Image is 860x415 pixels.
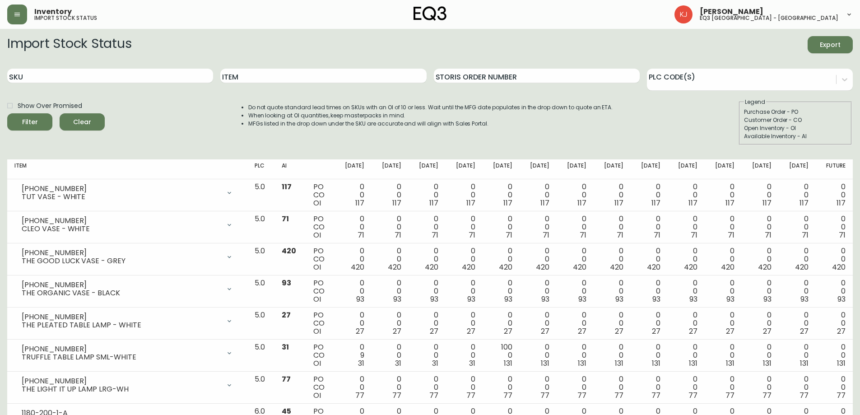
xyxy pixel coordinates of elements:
[638,375,660,400] div: 0 0
[823,375,846,400] div: 0 0
[490,311,512,336] div: 0 0
[416,183,438,207] div: 0 0
[282,214,289,224] span: 71
[689,358,697,368] span: 131
[726,326,734,336] span: 27
[762,198,772,208] span: 117
[712,375,734,400] div: 0 0
[779,159,816,179] th: [DATE]
[744,132,847,140] div: Available Inventory - AI
[689,294,697,304] span: 93
[763,294,772,304] span: 93
[786,247,809,271] div: 0 0
[638,215,660,239] div: 0 0
[313,215,327,239] div: PO CO
[749,311,772,336] div: 0 0
[712,343,734,368] div: 0 0
[429,390,438,401] span: 77
[564,215,586,239] div: 0 0
[18,101,82,111] span: Show Over Promised
[601,343,623,368] div: 0 0
[712,311,734,336] div: 0 0
[564,247,586,271] div: 0 0
[379,215,401,239] div: 0 0
[430,294,438,304] span: 93
[490,375,512,400] div: 0 0
[342,343,364,368] div: 0 9
[358,358,364,368] span: 31
[786,215,809,239] div: 0 0
[379,279,401,303] div: 0 0
[14,215,240,235] div: [PHONE_NUMBER]CLEO VASE - WHITE
[7,113,52,131] button: Filter
[7,36,131,53] h2: Import Stock Status
[744,108,847,116] div: Purchase Order - PO
[22,313,220,321] div: [PHONE_NUMBER]
[466,390,475,401] span: 77
[14,311,240,331] div: [PHONE_NUMBER]THE PLEATED TABLE LAMP - WHITE
[541,358,549,368] span: 131
[726,358,734,368] span: 131
[726,294,734,304] span: 93
[725,390,734,401] span: 77
[490,183,512,207] div: 0 0
[689,326,697,336] span: 27
[313,247,327,271] div: PO CO
[705,159,742,179] th: [DATE]
[313,262,321,272] span: OI
[647,262,660,272] span: 420
[313,230,321,240] span: OI
[674,5,693,23] img: 24a625d34e264d2520941288c4a55f8e
[577,390,586,401] span: 77
[506,230,512,240] span: 71
[313,183,327,207] div: PO CO
[14,343,240,363] div: [PHONE_NUMBER]TRUFFLE TABLE LAMP SML-WHITE
[22,321,220,329] div: THE PLEATED TABLE LAMP - WHITE
[453,183,475,207] div: 0 0
[247,308,274,340] td: 5.0
[379,247,401,271] div: 0 0
[483,159,520,179] th: [DATE]
[22,289,220,297] div: THE ORGANIC VASE - BLACK
[67,117,98,128] span: Clear
[786,311,809,336] div: 0 0
[425,262,438,272] span: 420
[615,294,623,304] span: 93
[763,358,772,368] span: 131
[638,183,660,207] div: 0 0
[601,375,623,400] div: 0 0
[282,342,289,352] span: 31
[313,343,327,368] div: PO CO
[467,326,475,336] span: 27
[395,230,401,240] span: 71
[453,343,475,368] div: 0 0
[358,230,364,240] span: 71
[763,326,772,336] span: 27
[392,390,401,401] span: 77
[823,247,846,271] div: 0 0
[416,279,438,303] div: 0 0
[573,262,586,272] span: 420
[749,343,772,368] div: 0 0
[527,375,549,400] div: 0 0
[614,198,623,208] span: 117
[688,390,697,401] span: 77
[22,185,220,193] div: [PHONE_NUMBER]
[313,358,321,368] span: OI
[342,375,364,400] div: 0 0
[416,215,438,239] div: 0 0
[313,294,321,304] span: OI
[14,247,240,267] div: [PHONE_NUMBER]THE GOOD LUCK VASE - GREY
[14,183,240,203] div: [PHONE_NUMBER]TUT VASE - WHITE
[675,311,697,336] div: 0 0
[379,375,401,400] div: 0 0
[675,279,697,303] div: 0 0
[395,358,401,368] span: 31
[758,262,772,272] span: 420
[800,358,809,368] span: 131
[527,183,549,207] div: 0 0
[651,390,660,401] span: 77
[527,343,549,368] div: 0 0
[247,275,274,308] td: 5.0
[313,326,321,336] span: OI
